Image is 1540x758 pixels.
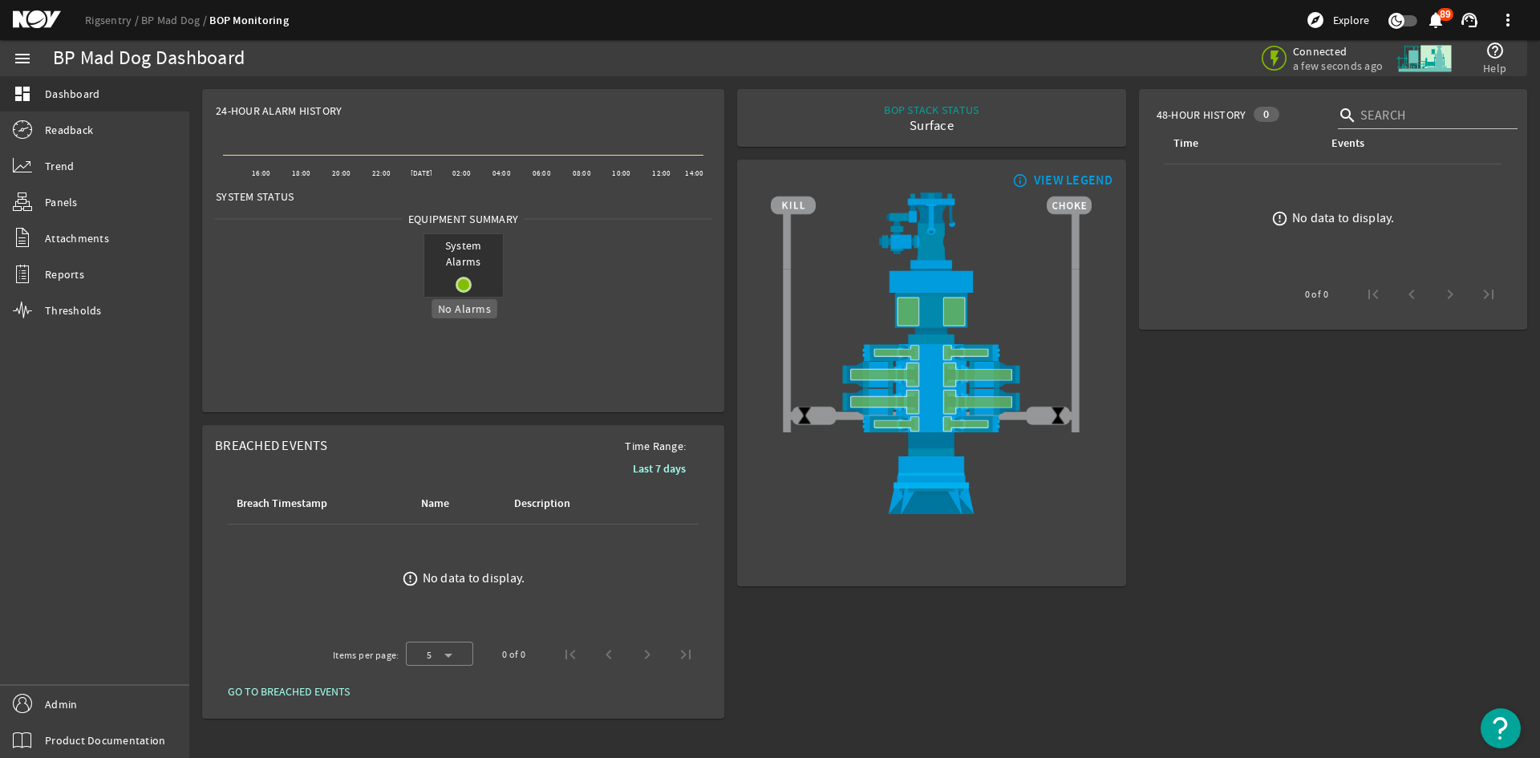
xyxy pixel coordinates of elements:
span: Admin [45,696,77,712]
img: TransparentStackSlice.png [777,303,796,327]
button: Explore [1299,7,1376,33]
div: Events [1331,135,1364,152]
mat-icon: notifications [1426,10,1445,30]
span: Panels [45,194,78,210]
div: Description [514,495,570,513]
div: 0 [1254,107,1279,122]
div: 0 of 0 [502,647,525,663]
span: Equipment Summary [403,211,524,227]
span: Readback [45,122,93,138]
div: BOP STACK STATUS [884,102,979,118]
span: System Alarms [424,234,503,273]
text: 18:00 [292,168,310,178]
b: Last 7 days [633,461,686,476]
span: Dashboard [45,86,99,102]
div: Description [512,495,626,513]
mat-icon: error_outline [1271,210,1288,227]
img: UpperAnnularOpen.png [771,269,1092,344]
span: Product Documentation [45,732,165,748]
mat-icon: support_agent [1460,10,1479,30]
div: Time [1173,135,1198,152]
text: 08:00 [573,168,591,178]
span: GO TO BREACHED EVENTS [228,683,350,699]
div: Items per page: [333,647,399,663]
div: BP Mad Dog Dashboard [53,51,245,67]
div: Breach Timestamp [234,495,399,513]
img: Skid.svg [1394,28,1454,88]
img: TransparentStackSlice.png [1066,303,1085,327]
img: ShearRamOpen.png [771,388,1092,415]
span: Reports [45,266,84,282]
a: BOP Monitoring [209,13,289,28]
span: Connected [1293,44,1383,59]
div: Name [419,495,492,513]
div: 0 of 0 [1305,286,1328,302]
a: BP Mad Dog [141,13,209,27]
text: 20:00 [332,168,351,178]
text: 04:00 [492,168,511,178]
div: Time [1171,135,1310,152]
mat-icon: error_outline [402,570,419,587]
img: ValveClose.png [795,406,814,425]
span: a few seconds ago [1293,59,1383,73]
img: ShearRamOpen.png [771,361,1092,388]
text: 16:00 [252,168,270,178]
div: Name [421,495,449,513]
button: Open Resource Center [1481,708,1521,748]
span: System Status [216,188,294,205]
input: Search [1360,106,1505,125]
button: more_vert [1489,1,1527,39]
div: No data to display. [423,570,525,586]
div: Surface [884,118,979,134]
div: Events [1329,135,1489,152]
span: Time Range: [612,438,699,454]
div: No data to display. [1292,210,1395,226]
mat-icon: help_outline [1485,41,1505,60]
mat-icon: info_outline [1009,174,1028,187]
mat-icon: explore [1306,10,1325,30]
img: PipeRamOpen.png [771,415,1092,432]
span: Attachments [45,230,109,246]
mat-icon: menu [13,49,32,68]
mat-icon: dashboard [13,84,32,103]
a: Rigsentry [85,13,141,27]
div: Breach Timestamp [237,495,327,513]
button: 89 [1427,12,1444,29]
text: 06:00 [533,168,551,178]
img: WellheadConnector.png [771,432,1092,514]
img: RiserAdapter.png [771,193,1092,269]
text: 12:00 [652,168,671,178]
text: [DATE] [411,168,433,178]
span: Breached Events [215,437,327,454]
text: 14:00 [685,168,703,178]
span: Thresholds [45,302,102,318]
text: 22:00 [372,168,391,178]
span: Trend [45,158,74,174]
text: 02:00 [452,168,471,178]
span: Explore [1333,12,1369,28]
span: 48-Hour History [1157,107,1246,123]
div: VIEW LEGEND [1034,172,1113,188]
span: 24-Hour Alarm History [216,103,342,119]
i: search [1338,106,1357,125]
button: Last 7 days [620,454,699,483]
button: GO TO BREACHED EVENTS [215,677,363,706]
span: Help [1483,60,1506,76]
img: ValveClose.png [1048,406,1068,425]
text: 10:00 [612,168,630,178]
img: PipeRamOpen.png [771,344,1092,361]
